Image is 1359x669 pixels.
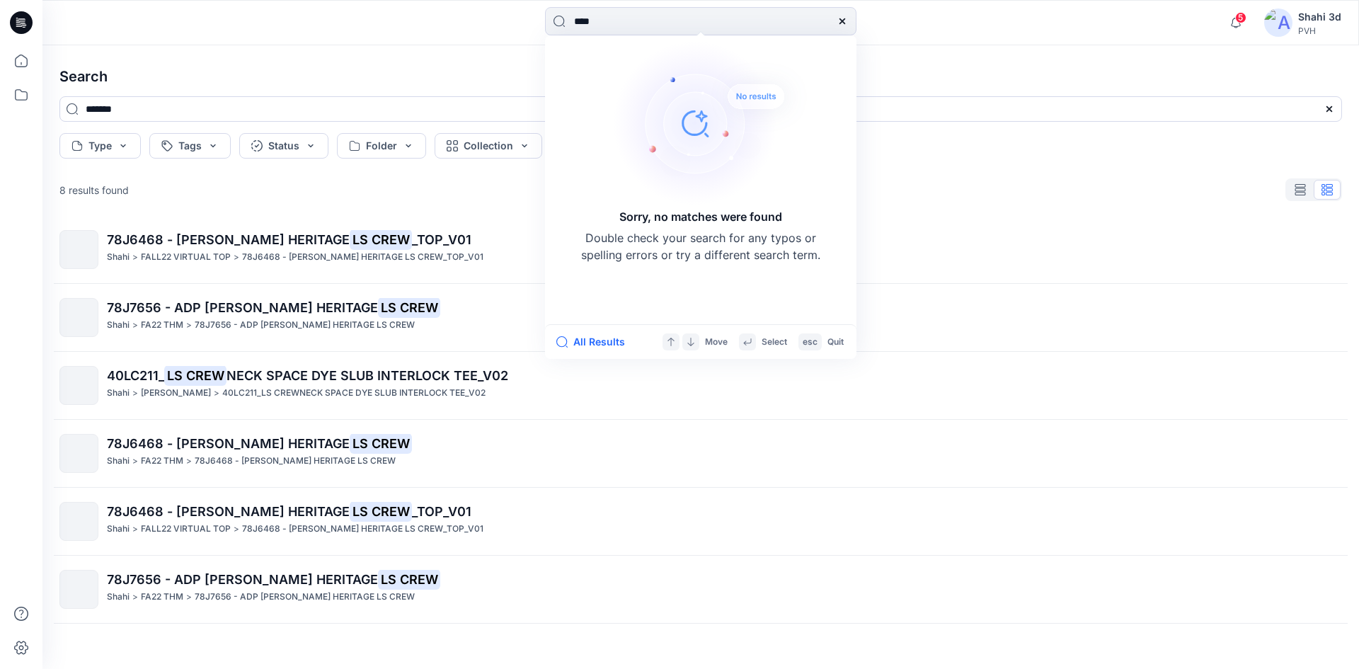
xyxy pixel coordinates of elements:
[378,569,440,589] mark: LS CREW
[59,133,141,159] button: Type
[1298,8,1341,25] div: Shahi 3d
[619,208,782,225] h5: Sorry, no matches were found
[412,232,471,247] span: _TOP_V01
[132,318,138,333] p: >
[242,522,483,537] p: 78J6468 - PAUL HERITAGE LS CREW_TOP_V01
[214,386,219,401] p: >
[107,386,130,401] p: Shahi
[803,335,818,350] p: esc
[186,590,192,605] p: >
[412,504,471,519] span: _TOP_V01
[226,368,508,383] span: NECK SPACE DYE SLUB INTERLOCK TEE_V02
[141,590,183,605] p: FA22 THM
[132,250,138,265] p: >
[705,335,728,350] p: Move
[242,250,483,265] p: 78J6468 - PAUL HERITAGE LS CREW_TOP_V01
[195,318,415,333] p: 78J7656 - ADP PAUL HERITAGE LS CREW
[337,133,426,159] button: Folder
[107,368,164,383] span: 40LC211_
[132,522,138,537] p: >
[107,250,130,265] p: Shahi
[239,133,328,159] button: Status
[149,133,231,159] button: Tags
[164,365,226,385] mark: LS CREW
[51,561,1351,617] a: 78J7656 - ADP [PERSON_NAME] HERITAGELS CREWShahi>FA22 THM>78J7656 - ADP [PERSON_NAME] HERITAGE LS...
[59,183,129,198] p: 8 results found
[1298,25,1341,36] div: PVH
[48,57,1353,96] h4: Search
[1264,8,1292,37] img: avatar
[141,250,231,265] p: FALL22 VIRTUAL TOP
[107,232,350,247] span: 78J6468 - [PERSON_NAME] HERITAGE
[107,572,378,587] span: 78J7656 - ADP [PERSON_NAME] HERITAGE
[141,454,183,469] p: FA22 THM
[222,386,486,401] p: 40LC211_LS CREWNECK SPACE DYE SLUB INTERLOCK TEE_V02
[51,222,1351,278] a: 78J6468 - [PERSON_NAME] HERITAGELS CREW_TOP_V01Shahi>FALL22 VIRTUAL TOP>78J6468 - [PERSON_NAME] H...
[132,386,138,401] p: >
[107,454,130,469] p: Shahi
[51,358,1351,413] a: 40LC211_LS CREWNECK SPACE DYE SLUB INTERLOCK TEE_V02Shahi>[PERSON_NAME]>40LC211_LS CREWNECK SPACE...
[107,300,378,315] span: 78J7656 - ADP [PERSON_NAME] HERITAGE
[132,590,138,605] p: >
[107,590,130,605] p: Shahi
[378,297,440,317] mark: LS CREW
[51,493,1351,549] a: 78J6468 - [PERSON_NAME] HERITAGELS CREW_TOP_V01Shahi>FALL22 VIRTUAL TOP>78J6468 - [PERSON_NAME] H...
[132,454,138,469] p: >
[107,522,130,537] p: Shahi
[350,433,412,453] mark: LS CREW
[186,318,192,333] p: >
[107,318,130,333] p: Shahi
[141,522,231,537] p: FALL22 VIRTUAL TOP
[234,522,239,537] p: >
[186,454,192,469] p: >
[350,229,412,249] mark: LS CREW
[234,250,239,265] p: >
[195,590,415,605] p: 78J7656 - ADP PAUL HERITAGE LS CREW
[350,501,412,521] mark: LS CREW
[141,386,211,401] p: Shahi Calvin
[107,436,350,451] span: 78J6468 - [PERSON_NAME] HERITAGE
[51,290,1351,345] a: 78J7656 - ADP [PERSON_NAME] HERITAGELS CREWShahi>FA22 THM>78J7656 - ADP [PERSON_NAME] HERITAGE LS...
[827,335,844,350] p: Quit
[435,133,542,159] button: Collection
[556,333,634,350] button: All Results
[762,335,787,350] p: Select
[580,229,821,263] p: Double check your search for any typos or spelling errors or try a different search term.
[195,454,396,469] p: 78J6468 - PAUL HERITAGE LS CREW
[1235,12,1246,23] span: 5
[141,318,183,333] p: FA22 THM
[107,504,350,519] span: 78J6468 - [PERSON_NAME] HERITAGE
[613,38,811,208] img: Sorry, no matches were found
[51,425,1351,481] a: 78J6468 - [PERSON_NAME] HERITAGELS CREWShahi>FA22 THM>78J6468 - [PERSON_NAME] HERITAGE LS CREW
